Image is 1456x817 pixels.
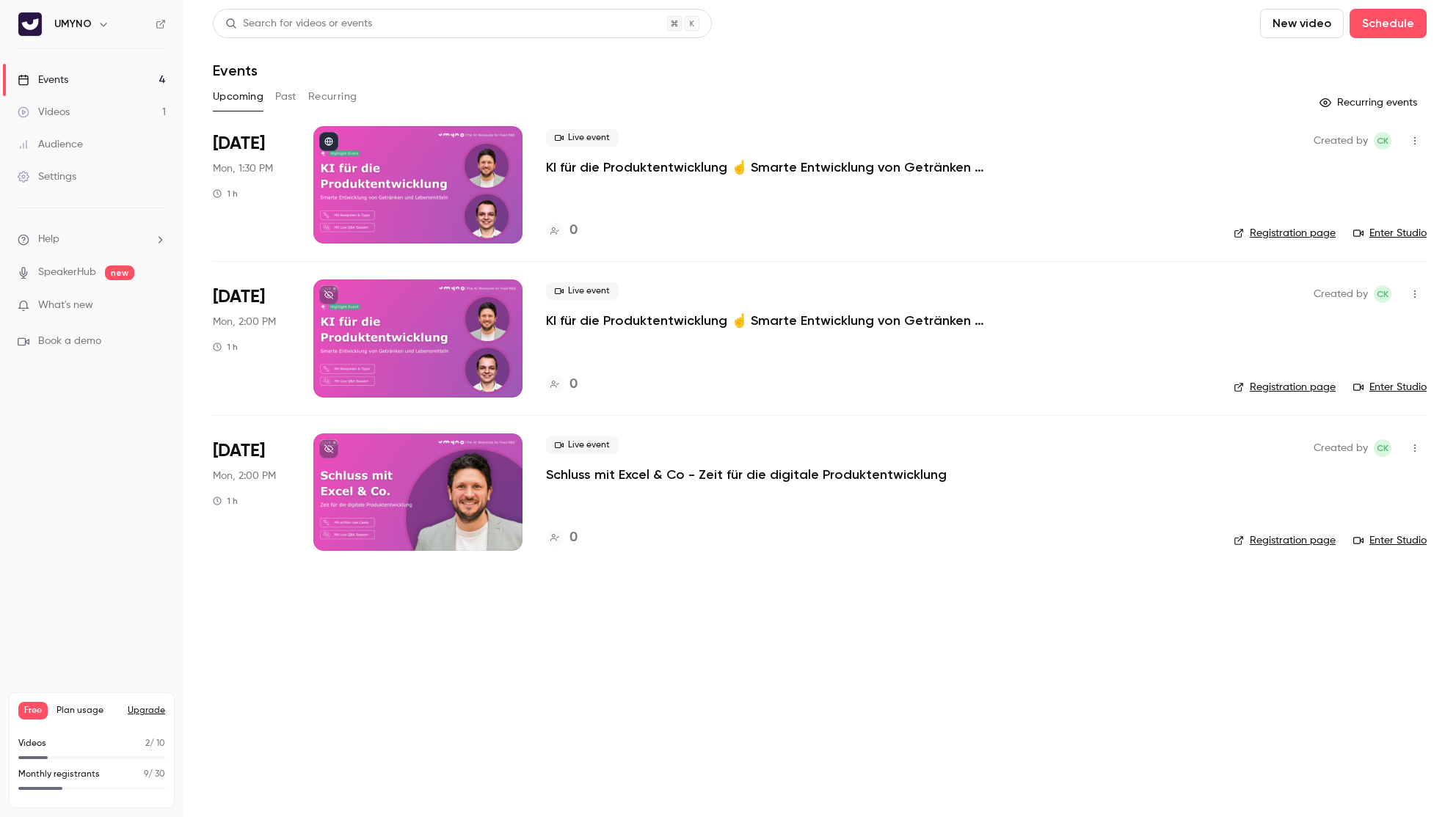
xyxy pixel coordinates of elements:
span: Mon, 2:00 PM [213,469,276,483]
span: Christian Klein [1374,285,1391,303]
span: [DATE] [213,132,265,155]
span: Live event [546,129,619,147]
h1: Events [213,62,258,79]
div: Videos [18,105,70,120]
a: KI für die Produktentwicklung ☝️ Smarte Entwicklung von Getränken und Lebensmitteln [546,158,986,176]
span: Plan usage [57,705,119,717]
a: SpeakerHub [38,265,96,280]
button: Past [275,85,296,109]
button: Upgrade [128,705,165,717]
span: Created by [1314,132,1368,150]
a: 0 [546,375,578,395]
span: Christian Klein [1374,132,1391,150]
a: Enter Studio [1353,380,1427,395]
p: Monthly registrants [18,768,100,781]
a: Registration page [1234,380,1336,395]
span: [DATE] [213,439,265,463]
span: CK [1377,285,1388,303]
span: Book a demo [38,334,101,349]
div: 1 h [213,341,238,353]
h6: UMYNO [54,17,92,32]
button: Recurring [308,85,357,109]
span: 2 [145,739,150,748]
a: Schluss mit Excel & Co - Zeit für die digitale Produktentwicklung [546,466,947,483]
div: 1 h [213,495,238,507]
button: Recurring events [1313,91,1427,114]
a: 0 [546,528,578,548]
span: Live event [546,436,619,454]
div: Settings [18,169,76,184]
a: Registration page [1234,533,1336,548]
span: Created by [1314,285,1368,303]
span: [DATE] [213,285,265,309]
a: KI für die Produktentwicklung ☝️ Smarte Entwicklung von Getränken und Lebensmitteln [546,312,986,329]
span: What's new [38,298,93,313]
div: Audience [18,137,83,152]
span: CK [1377,439,1388,457]
span: Mon, 2:00 PM [213,315,276,329]
div: Nov 3 Mon, 2:00 PM (Europe/Berlin) [213,279,290,397]
li: help-dropdown-opener [18,232,166,247]
span: Mon, 1:30 PM [213,161,273,176]
span: Live event [546,282,619,300]
a: Enter Studio [1353,226,1427,241]
span: 9 [144,770,148,779]
span: new [105,265,134,280]
span: Created by [1314,439,1368,457]
button: Schedule [1350,9,1427,38]
div: Events [18,73,68,87]
img: UMYNO [18,12,42,36]
p: / 30 [144,768,165,781]
a: Registration page [1234,226,1336,241]
h4: 0 [569,528,578,548]
span: CK [1377,132,1388,150]
button: Upcoming [213,85,263,109]
h4: 0 [569,221,578,241]
span: Christian Klein [1374,439,1391,457]
p: / 10 [145,737,165,750]
a: Enter Studio [1353,533,1427,548]
span: Help [38,232,59,247]
div: Search for videos or events [225,16,372,32]
p: Videos [18,737,46,750]
span: Free [18,702,48,719]
a: 0 [546,221,578,241]
div: Sep 22 Mon, 1:30 PM (Europe/Berlin) [213,126,290,243]
h4: 0 [569,375,578,395]
div: Dec 8 Mon, 2:00 PM (Europe/Berlin) [213,433,290,551]
div: 1 h [213,188,238,199]
button: New video [1260,9,1344,38]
